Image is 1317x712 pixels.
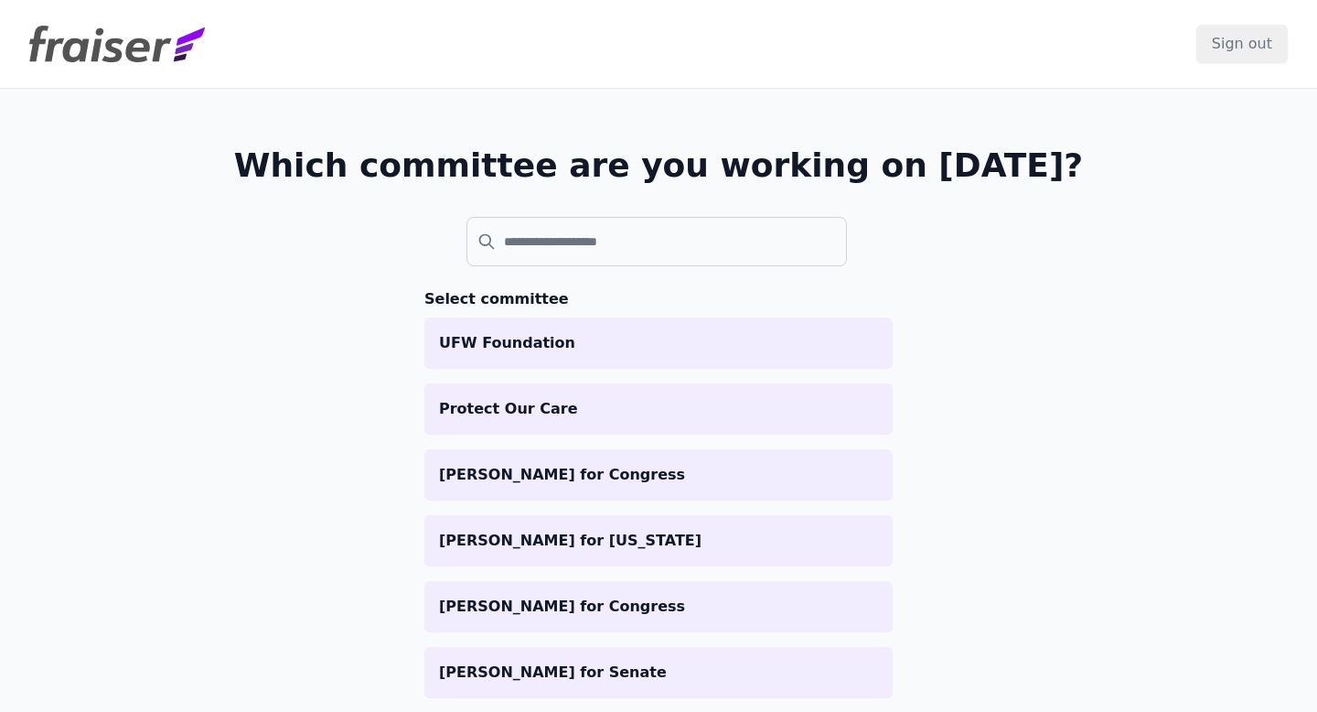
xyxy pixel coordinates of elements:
p: [PERSON_NAME] for Congress [439,596,878,618]
input: Sign out [1196,25,1288,63]
a: [PERSON_NAME] for Congress [424,581,893,632]
p: UFW Foundation [439,332,878,354]
a: UFW Foundation [424,318,893,369]
h1: Which committee are you working on [DATE]? [234,147,1084,184]
img: Fraiser Logo [29,26,205,62]
a: [PERSON_NAME] for [US_STATE] [424,515,893,566]
p: [PERSON_NAME] for [US_STATE] [439,530,878,552]
a: [PERSON_NAME] for Congress [424,449,893,501]
a: Protect Our Care [424,383,893,435]
a: [PERSON_NAME] for Senate [424,647,893,698]
h3: Select committee [424,288,893,310]
p: [PERSON_NAME] for Congress [439,464,878,486]
p: [PERSON_NAME] for Senate [439,662,878,684]
p: Protect Our Care [439,398,878,420]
